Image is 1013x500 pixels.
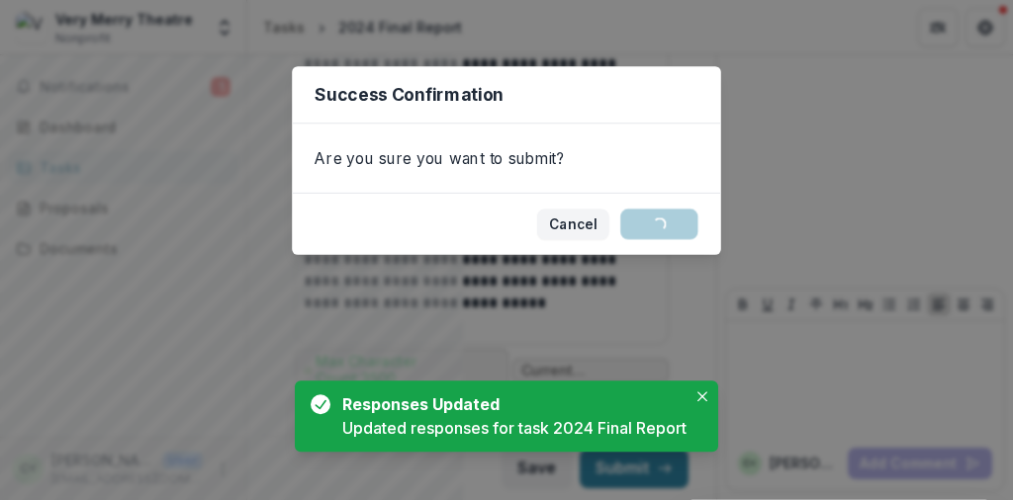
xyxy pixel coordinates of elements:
[292,66,721,124] header: Success Confirmation
[292,124,721,193] div: Are you sure you want to submit?
[537,208,609,239] button: Cancel
[342,392,679,416] div: Responses Updated
[691,384,714,408] button: Close
[342,416,687,440] div: Updated responses for task 2024 Final Report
